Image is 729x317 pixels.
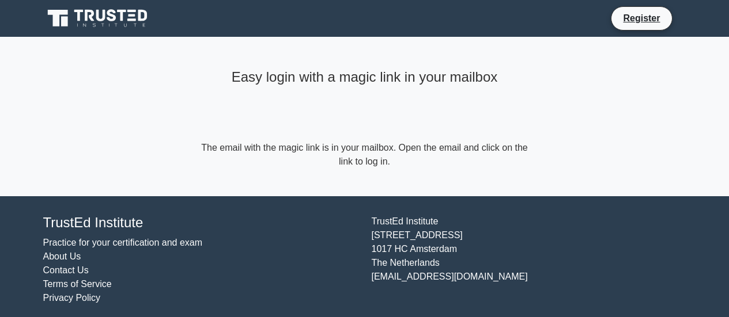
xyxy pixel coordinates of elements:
[43,215,358,231] h4: TrustEd Institute
[616,11,667,25] a: Register
[199,69,531,86] h4: Easy login with a magic link in your mailbox
[43,293,101,303] a: Privacy Policy
[43,251,81,261] a: About Us
[365,215,693,305] div: TrustEd Institute [STREET_ADDRESS] 1017 HC Amsterdam The Netherlands [EMAIL_ADDRESS][DOMAIN_NAME]
[43,279,112,289] a: Terms of Service
[199,141,531,169] form: The email with the magic link is in your mailbox. Open the email and click on the link to log in.
[43,265,89,275] a: Contact Us
[43,238,203,247] a: Practice for your certification and exam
